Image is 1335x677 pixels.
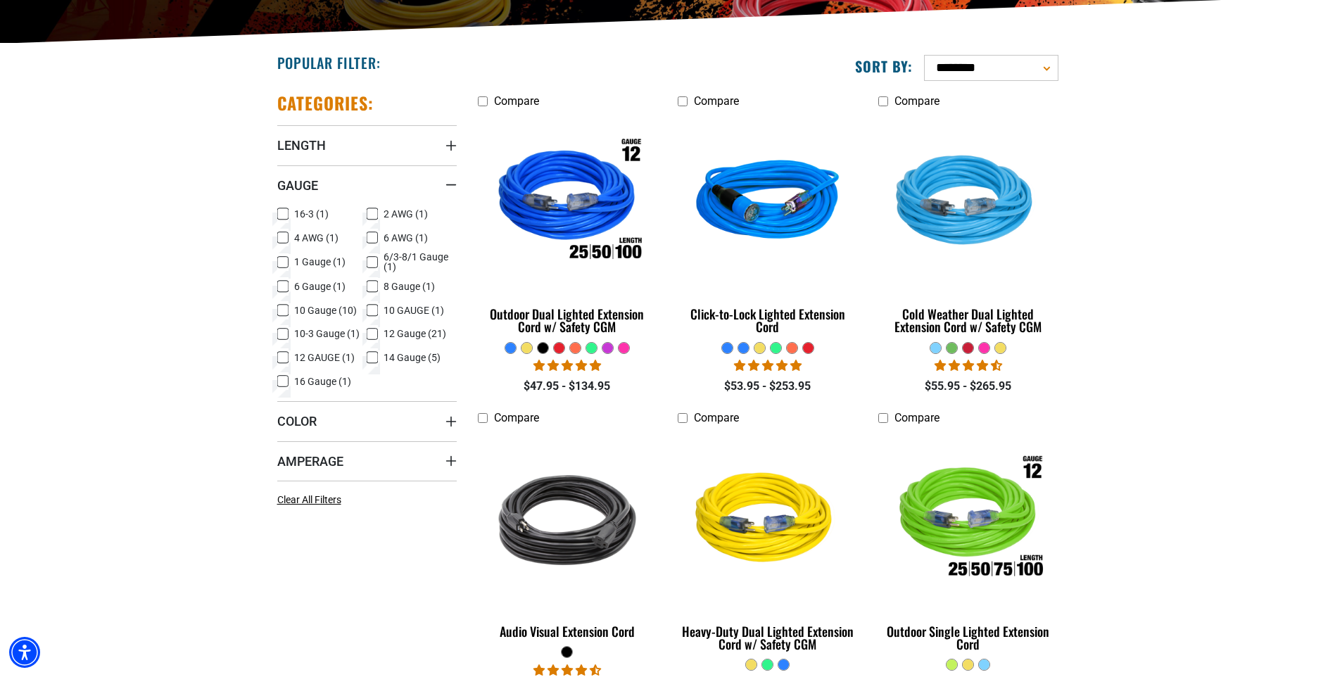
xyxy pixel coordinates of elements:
span: 12 Gauge (21) [384,329,446,338]
span: 6/3-8/1 Gauge (1) [384,252,451,272]
div: Accessibility Menu [9,637,40,668]
span: 4 AWG (1) [294,233,339,243]
span: 14 Gauge (5) [384,353,441,362]
div: $47.95 - $134.95 [478,378,657,395]
span: 6 Gauge (1) [294,281,346,291]
span: Length [277,137,326,153]
span: 2 AWG (1) [384,209,428,219]
summary: Length [277,125,457,165]
span: 10-3 Gauge (1) [294,329,360,338]
span: Compare [894,411,939,424]
div: Click-to-Lock Lighted Extension Cord [678,308,857,333]
div: Heavy-Duty Dual Lighted Extension Cord w/ Safety CGM [678,625,857,650]
div: $53.95 - $253.95 [678,378,857,395]
a: Clear All Filters [277,493,347,507]
span: 12 GAUGE (1) [294,353,355,362]
span: 10 Gauge (10) [294,305,357,315]
div: $55.95 - $265.95 [878,378,1058,395]
summary: Gauge [277,165,457,205]
summary: Amperage [277,441,457,481]
h2: Popular Filter: [277,53,381,72]
span: 4.87 stars [734,359,802,372]
a: black Audio Visual Extension Cord [478,432,657,646]
img: black [479,438,656,600]
a: Outdoor Dual Lighted Extension Cord w/ Safety CGM Outdoor Dual Lighted Extension Cord w/ Safety CGM [478,115,657,341]
label: Sort by: [855,57,913,75]
summary: Color [277,401,457,441]
div: Cold Weather Dual Lighted Extension Cord w/ Safety CGM [878,308,1058,333]
img: Light Blue [880,122,1057,284]
a: Light Blue Cold Weather Dual Lighted Extension Cord w/ Safety CGM [878,115,1058,341]
a: yellow Heavy-Duty Dual Lighted Extension Cord w/ Safety CGM [678,432,857,659]
img: Outdoor Single Lighted Extension Cord [880,438,1057,600]
span: 1 Gauge (1) [294,257,346,267]
span: Amperage [277,453,343,469]
span: Compare [694,94,739,108]
div: Audio Visual Extension Cord [478,625,657,638]
img: blue [679,122,856,284]
a: Outdoor Single Lighted Extension Cord Outdoor Single Lighted Extension Cord [878,432,1058,659]
img: Outdoor Dual Lighted Extension Cord w/ Safety CGM [479,122,656,284]
img: yellow [679,438,856,600]
h2: Categories: [277,92,374,114]
span: Clear All Filters [277,494,341,505]
span: Compare [894,94,939,108]
span: 8 Gauge (1) [384,281,435,291]
span: 16-3 (1) [294,209,329,219]
span: Compare [694,411,739,424]
span: 4.62 stars [935,359,1002,372]
span: Compare [494,411,539,424]
span: 4.81 stars [533,359,601,372]
span: 16 Gauge (1) [294,377,351,386]
span: Color [277,413,317,429]
span: 6 AWG (1) [384,233,428,243]
div: Outdoor Single Lighted Extension Cord [878,625,1058,650]
span: Compare [494,94,539,108]
span: 4.71 stars [533,664,601,677]
span: Gauge [277,177,318,194]
a: blue Click-to-Lock Lighted Extension Cord [678,115,857,341]
span: 10 GAUGE (1) [384,305,444,315]
div: Outdoor Dual Lighted Extension Cord w/ Safety CGM [478,308,657,333]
